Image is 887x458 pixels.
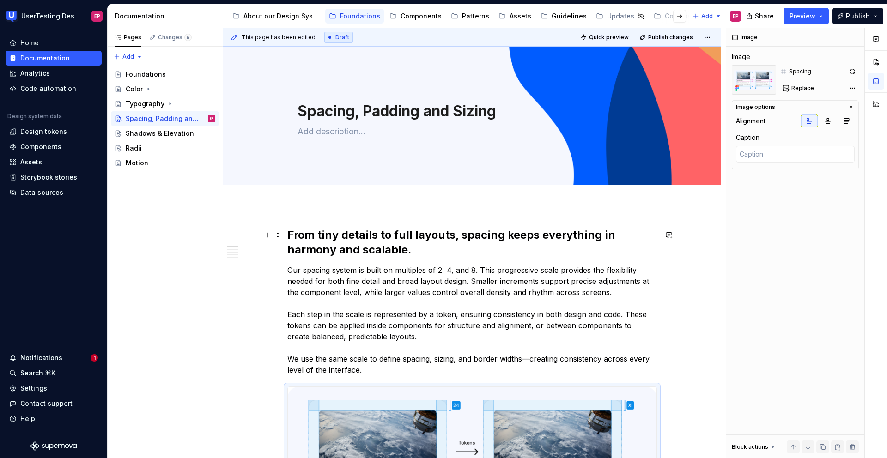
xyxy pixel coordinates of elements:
[789,68,811,75] div: Spacing
[832,8,883,24] button: Publish
[780,82,818,95] button: Replace
[755,12,774,21] span: Share
[701,12,713,20] span: Add
[126,129,194,138] div: Shadows & Elevation
[20,173,77,182] div: Storybook stories
[126,70,166,79] div: Foundations
[20,38,39,48] div: Home
[732,440,777,453] div: Block actions
[158,34,192,41] div: Changes
[243,12,320,21] div: About our Design System
[111,67,219,170] div: Page tree
[20,353,62,362] div: Notifications
[20,188,63,197] div: Data sources
[510,12,531,21] div: Assets
[577,31,633,44] button: Quick preview
[111,82,219,96] a: Color
[91,354,98,362] span: 1
[111,156,219,170] a: Motion
[790,12,815,21] span: Preview
[20,54,70,63] div: Documentation
[335,34,349,41] span: Draft
[6,381,102,396] a: Settings
[111,96,219,111] a: Typography
[325,9,384,24] a: Foundations
[296,100,645,122] textarea: Spacing, Padding and Sizing
[111,141,219,156] a: Radii
[20,142,61,151] div: Components
[115,34,141,41] div: Pages
[20,399,73,408] div: Contact support
[20,69,50,78] div: Analytics
[6,81,102,96] a: Code automation
[111,50,146,63] button: Add
[21,12,80,21] div: UserTesting Design System
[462,12,489,21] div: Patterns
[648,34,693,41] span: Publish changes
[340,12,380,21] div: Foundations
[736,103,855,111] button: Image options
[126,144,142,153] div: Radii
[690,10,724,23] button: Add
[126,99,164,108] div: Typography
[122,53,134,60] span: Add
[115,12,219,21] div: Documentation
[126,158,148,168] div: Motion
[111,67,219,82] a: Foundations
[126,84,143,94] div: Color
[287,265,657,375] p: Our spacing system is built on multiples of 2, 4, and 8. This progressive scale provides the flex...
[552,12,587,21] div: Guidelines
[2,6,105,26] button: UserTesting Design SystemEP
[6,366,102,380] button: Search ⌘K
[736,133,759,142] div: Caption
[537,9,590,24] a: Guidelines
[6,124,102,139] a: Design tokens
[30,441,77,451] a: Supernova Logo
[126,114,202,123] div: Spacing, Padding and Sizing
[592,9,648,24] a: Updates
[287,228,657,257] h2: From tiny details to full layouts, spacing keeps everything in harmony and scalable.
[184,34,192,41] span: 6
[242,34,317,41] span: This page has been edited.
[784,8,829,24] button: Preview
[210,114,213,123] div: EP
[6,11,18,22] img: 41adf70f-fc1c-4662-8e2d-d2ab9c673b1b.png
[6,139,102,154] a: Components
[229,7,688,25] div: Page tree
[6,396,102,411] button: Contact support
[20,157,42,167] div: Assets
[20,414,35,423] div: Help
[736,103,775,111] div: Image options
[111,126,219,141] a: Shadows & Elevation
[6,350,102,365] button: Notifications1
[7,113,62,120] div: Design system data
[20,384,47,393] div: Settings
[20,368,55,378] div: Search ⌘K
[111,111,219,126] a: Spacing, Padding and SizingEP
[6,155,102,169] a: Assets
[650,9,748,24] a: Composable Patterns
[736,116,765,126] div: Alignment
[6,411,102,426] button: Help
[637,31,697,44] button: Publish changes
[20,127,67,136] div: Design tokens
[229,9,323,24] a: About our Design System
[495,9,535,24] a: Assets
[741,8,780,24] button: Share
[6,185,102,200] a: Data sources
[94,12,100,20] div: EP
[6,170,102,185] a: Storybook stories
[6,51,102,66] a: Documentation
[20,84,76,93] div: Code automation
[846,12,870,21] span: Publish
[589,34,629,41] span: Quick preview
[401,12,442,21] div: Components
[791,84,814,92] span: Replace
[447,9,493,24] a: Patterns
[386,9,445,24] a: Components
[6,36,102,50] a: Home
[732,65,776,95] img: 4957005a-9b1a-46fa-bd6e-4765bc143ef7.png
[6,66,102,81] a: Analytics
[607,12,634,21] div: Updates
[733,12,739,20] div: EP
